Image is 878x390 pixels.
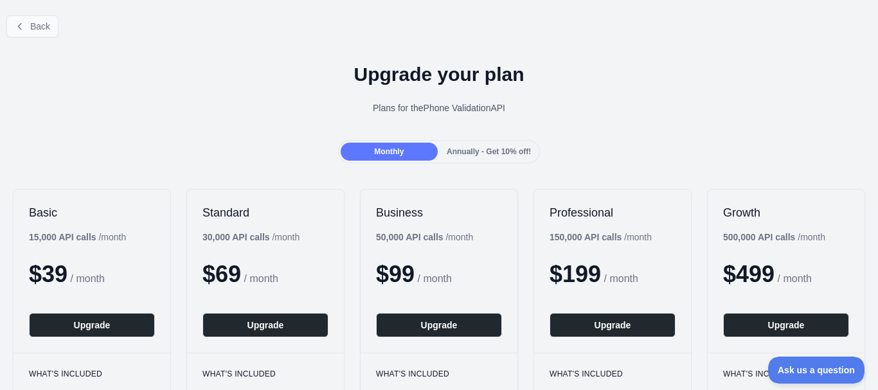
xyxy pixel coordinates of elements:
div: / month [723,231,825,244]
div: / month [550,231,652,244]
h2: Business [376,205,502,220]
span: $ 199 [550,261,601,287]
h2: Growth [723,205,849,220]
h2: Standard [202,205,328,220]
h2: Professional [550,205,676,220]
div: / month [376,231,473,244]
b: 500,000 API calls [723,232,795,242]
b: 150,000 API calls [550,232,622,242]
span: $ 499 [723,261,775,287]
div: / month [202,231,300,244]
iframe: Toggle Customer Support [768,357,865,384]
span: $ 99 [376,261,415,287]
b: 50,000 API calls [376,232,443,242]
